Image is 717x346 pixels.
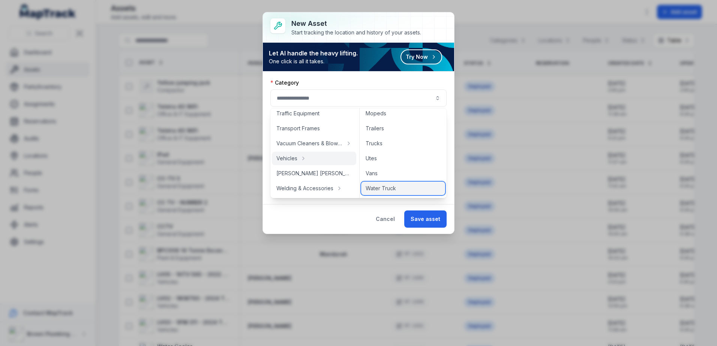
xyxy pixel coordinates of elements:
[366,170,378,177] span: Vans
[276,170,352,177] span: [PERSON_NAME] [PERSON_NAME]
[366,185,396,192] span: Water Truck
[366,155,377,162] span: Utes
[276,155,297,162] span: Vehicles
[366,125,384,132] span: Trailers
[269,58,358,65] span: One click is all it takes.
[369,210,401,228] button: Cancel
[276,125,320,132] span: Transport Frames
[366,110,386,117] span: Mopeds
[291,29,421,36] div: Start tracking the location and history of your assets.
[269,49,358,58] strong: Let AI handle the heavy lifting.
[276,185,333,192] span: Welding & Accessories
[400,49,442,64] button: Try Now
[270,79,299,86] label: Category
[404,210,447,228] button: Save asset
[276,140,343,147] span: Vacuum Cleaners & Blowers
[366,140,382,147] span: Trucks
[291,18,421,29] h3: New asset
[276,110,319,117] span: Traffic Equipment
